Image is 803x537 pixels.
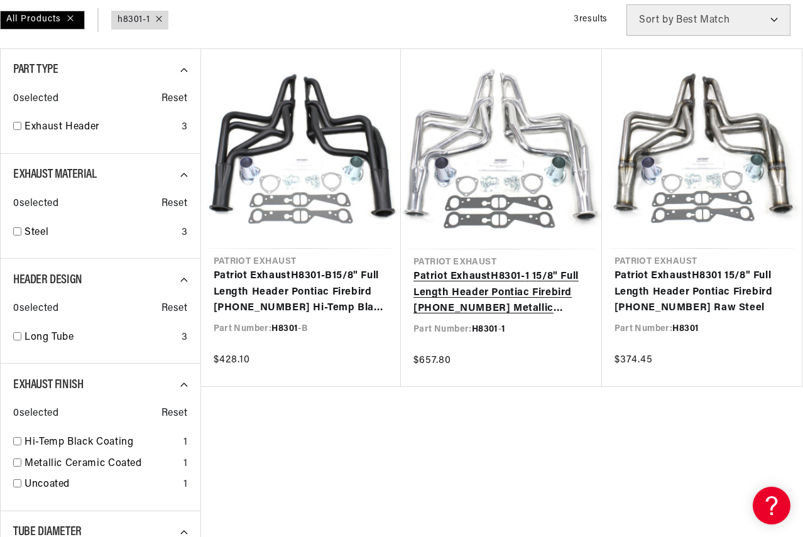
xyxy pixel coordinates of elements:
[117,13,150,27] a: h8301-1
[25,435,178,451] a: Hi-Temp Black Coating
[13,274,82,286] span: Header Design
[161,406,188,422] span: Reset
[13,168,97,181] span: Exhaust Material
[183,477,188,493] div: 1
[183,435,188,451] div: 1
[13,196,58,212] span: 0 selected
[182,330,188,346] div: 3
[183,456,188,472] div: 1
[161,196,188,212] span: Reset
[413,269,589,317] a: Patriot ExhaustH8301-1 15/8" Full Length Header Pontiac Firebird [PHONE_NUMBER] Metallic Ceramic ...
[13,406,58,422] span: 0 selected
[13,91,58,107] span: 0 selected
[182,119,188,136] div: 3
[25,456,178,472] a: Metallic Ceramic Coated
[25,119,177,136] a: Exhaust Header
[25,477,178,493] a: Uncoated
[25,330,177,346] a: Long Tube
[214,268,389,317] a: Patriot ExhaustH8301-B15/8" Full Length Header Pontiac Firebird [PHONE_NUMBER] Hi-Temp Black Coating
[182,225,188,241] div: 3
[615,268,790,317] a: Patriot ExhaustH8301 15/8" Full Length Header Pontiac Firebird [PHONE_NUMBER] Raw Steel
[13,301,58,317] span: 0 selected
[626,4,790,36] select: Sort by
[25,225,177,241] a: Steel
[639,15,674,25] span: Sort by
[161,301,188,317] span: Reset
[161,91,188,107] span: Reset
[574,14,608,24] span: 3 results
[13,379,83,391] span: Exhaust Finish
[13,63,58,76] span: Part Type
